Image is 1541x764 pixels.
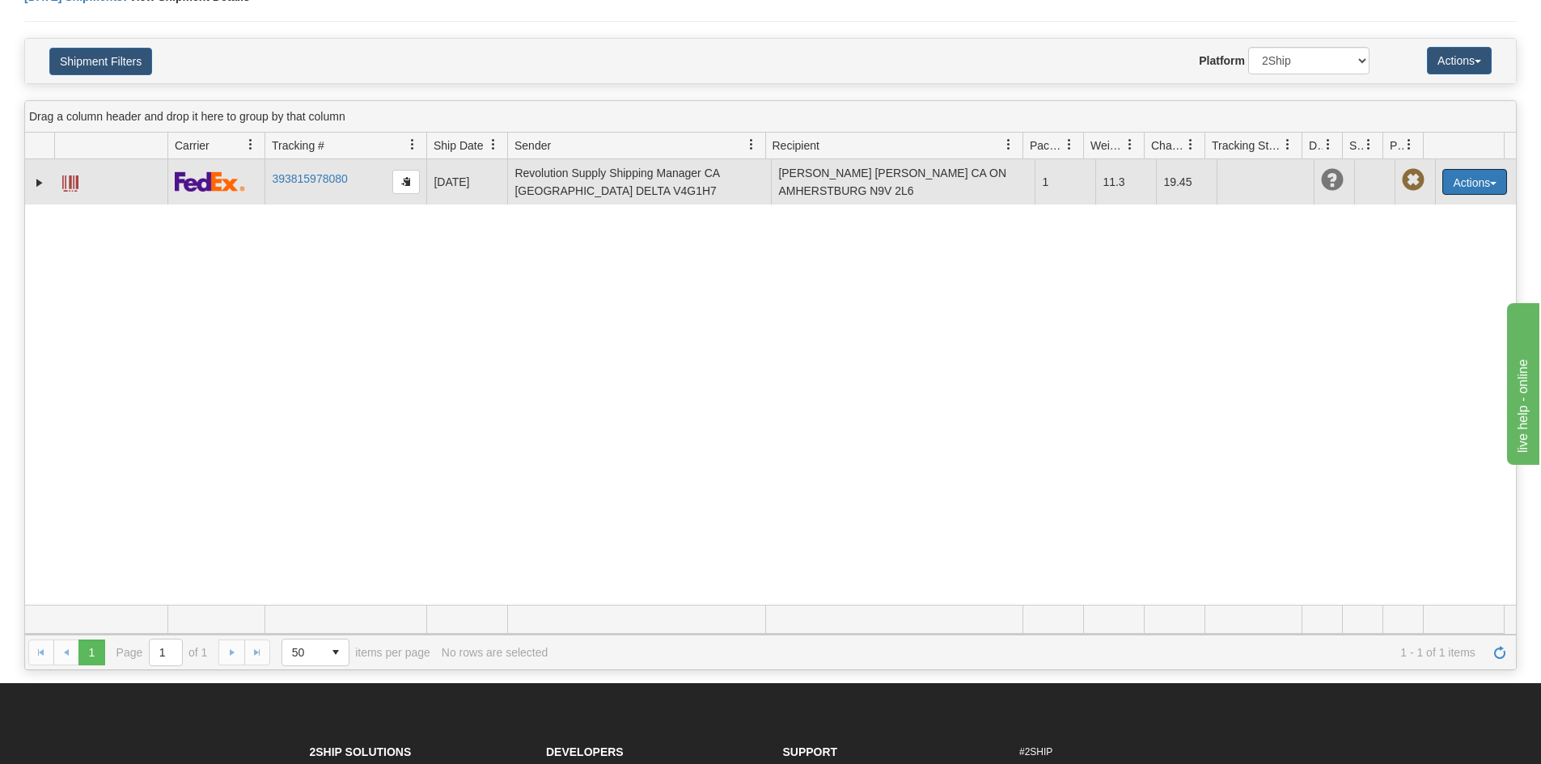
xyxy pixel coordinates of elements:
[1035,159,1095,205] td: 1
[310,745,412,758] strong: 2Ship Solutions
[282,639,349,666] span: Page sizes drop down
[1156,159,1217,205] td: 19.45
[995,131,1022,158] a: Recipient filter column settings
[771,159,1035,205] td: [PERSON_NAME] [PERSON_NAME] CA ON AMHERSTBURG N9V 2L6
[1309,137,1323,154] span: Delivery Status
[1090,137,1124,154] span: Weight
[1442,169,1507,195] button: Actions
[116,639,208,666] span: Page of 1
[1116,131,1144,158] a: Weight filter column settings
[272,172,347,185] a: 393815978080
[1212,137,1282,154] span: Tracking Status
[514,137,551,154] span: Sender
[25,101,1516,133] div: grid grouping header
[1056,131,1083,158] a: Packages filter column settings
[292,644,313,661] span: 50
[426,159,507,205] td: [DATE]
[12,10,150,29] div: live help - online
[738,131,765,158] a: Sender filter column settings
[282,639,430,666] span: items per page
[237,131,265,158] a: Carrier filter column settings
[1349,137,1363,154] span: Shipment Issues
[1019,747,1232,758] h6: #2SHIP
[1390,137,1403,154] span: Pickup Status
[272,137,324,154] span: Tracking #
[1274,131,1302,158] a: Tracking Status filter column settings
[1095,159,1156,205] td: 11.3
[1199,53,1245,69] label: Platform
[783,745,838,758] strong: Support
[323,639,349,665] span: select
[773,137,819,154] span: Recipient
[507,159,771,205] td: Revolution Supply Shipping Manager CA [GEOGRAPHIC_DATA] DELTA V4G1H7
[442,646,548,659] div: No rows are selected
[1504,299,1539,464] iframe: chat widget
[1487,639,1513,665] a: Refresh
[399,131,426,158] a: Tracking # filter column settings
[49,48,152,75] button: Shipment Filters
[78,639,104,665] span: Page 1
[1321,169,1344,192] span: Unknown
[1402,169,1425,192] span: Pickup Not Assigned
[1395,131,1423,158] a: Pickup Status filter column settings
[1315,131,1342,158] a: Delivery Status filter column settings
[175,137,210,154] span: Carrier
[559,646,1475,659] span: 1 - 1 of 1 items
[392,170,420,194] button: Copy to clipboard
[1151,137,1185,154] span: Charge
[1030,137,1064,154] span: Packages
[32,175,48,191] a: Expand
[1427,47,1492,74] button: Actions
[62,168,78,194] a: Label
[150,639,182,665] input: Page 1
[480,131,507,158] a: Ship Date filter column settings
[546,745,624,758] strong: Developers
[175,171,245,192] img: 2 - FedEx Express®
[1355,131,1382,158] a: Shipment Issues filter column settings
[434,137,483,154] span: Ship Date
[1177,131,1204,158] a: Charge filter column settings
